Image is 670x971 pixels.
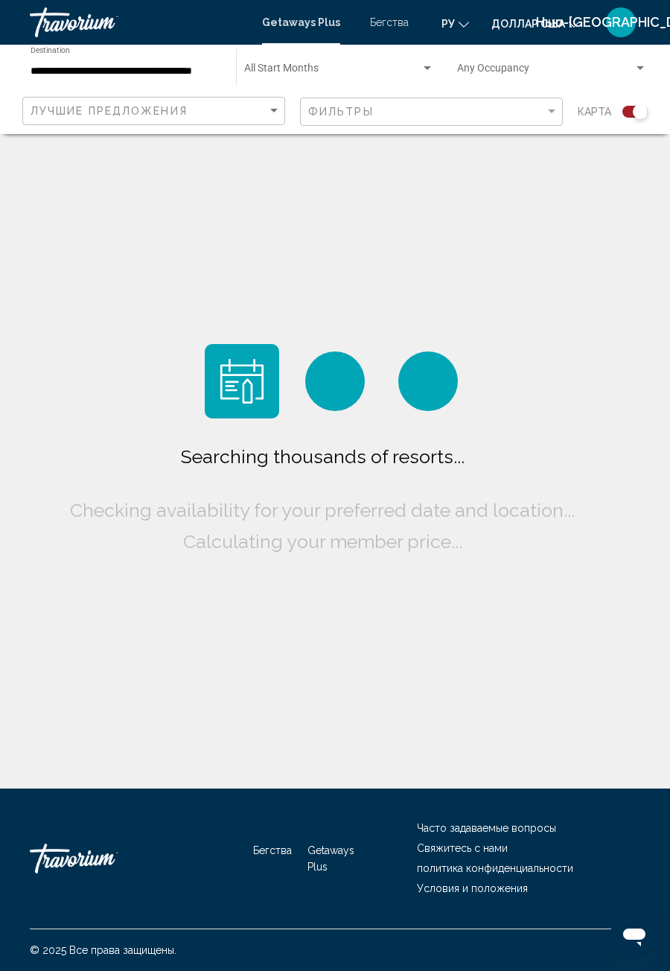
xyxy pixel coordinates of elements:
span: карта [578,101,611,122]
button: Изменить валюту [491,13,579,34]
button: Изменить язык [441,13,469,34]
span: Фильтры [308,106,374,118]
button: Filter [300,97,563,127]
span: Лучшие предложения [31,105,188,117]
font: ру [441,18,455,30]
a: Бегства [370,16,409,28]
mat-select: Sort by [31,105,281,118]
span: Calculating your member price... [183,530,462,553]
a: Травориум [30,7,247,37]
a: Травориум [30,836,179,881]
iframe: Кнопка запуска окна обмена сообщениями [610,911,658,959]
span: Checking availability for your preferred date and location... [70,499,575,521]
font: © 2025 Все права защищены. [30,944,176,956]
a: Часто задаваемые вопросы [417,822,556,834]
span: Searching thousands of resorts... [181,445,465,468]
a: политика конфиденциальности [417,862,573,874]
a: Getaways Plus [262,16,340,28]
a: Свяжитесь с нами [417,842,508,854]
font: доллар США [491,18,565,30]
a: Бегства [253,844,292,856]
a: Getaways Plus [307,844,354,873]
a: Условия и положения [417,882,528,894]
button: Меню пользователя [602,7,640,38]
